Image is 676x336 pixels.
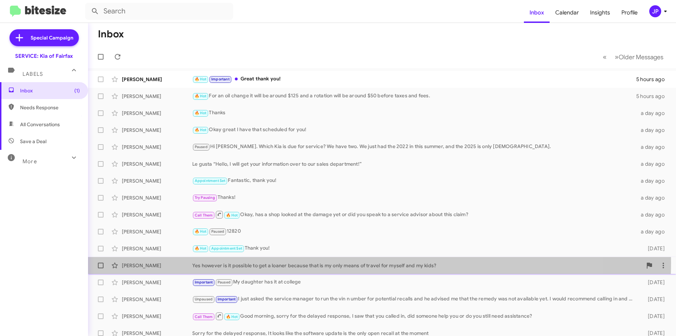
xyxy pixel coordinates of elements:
div: [PERSON_NAME] [122,194,192,201]
div: a day ago [637,110,670,117]
div: My daughter has it at college [192,278,637,286]
div: [PERSON_NAME] [122,127,192,134]
div: [DATE] [637,296,670,303]
span: Important [218,297,236,301]
span: Unpaused [195,297,213,301]
div: [PERSON_NAME] [122,177,192,184]
div: [PERSON_NAME] [122,160,192,167]
div: Hi [PERSON_NAME]. Which Kia is due for service? We have two. We just had the 2022 in this summer,... [192,143,637,151]
div: [PERSON_NAME] [122,93,192,100]
div: Yes however is it possible to get a loaner because that is my only means of travel for myself and... [192,262,642,269]
span: (1) [74,87,80,94]
div: Thanks! [192,194,637,202]
span: Appointment Set [195,178,226,183]
div: 5 hours ago [636,76,670,83]
div: a day ago [637,194,670,201]
span: Important [211,77,230,81]
div: 12820 [192,227,637,236]
div: [PERSON_NAME] [122,279,192,286]
div: [PERSON_NAME] [122,110,192,117]
button: Next [611,50,668,64]
div: a day ago [637,160,670,167]
span: « [603,53,607,61]
div: JP [649,5,661,17]
div: [PERSON_NAME] [122,76,192,83]
a: Special Campaign [10,29,79,46]
div: Good morning, sorry for the delayed response, I saw that you called in, did someone help you or d... [192,312,637,320]
div: Thank you! [192,244,637,252]
div: [PERSON_NAME] [122,296,192,303]
span: Needs Response [20,104,80,111]
div: a day ago [637,228,670,235]
span: Important [195,280,213,285]
div: 5 hours ago [636,93,670,100]
span: Call Them [195,213,213,218]
div: Great thank you! [192,75,636,83]
div: [PERSON_NAME] [122,143,192,151]
a: Insights [584,2,616,23]
input: Search [85,3,233,20]
span: 🔥 Hot [195,128,207,132]
span: 🔥 Hot [195,94,207,98]
span: Labels [23,71,43,77]
span: Appointment Set [211,246,242,251]
h1: Inbox [98,29,124,40]
span: » [615,53,619,61]
div: Thanks [192,109,637,117]
span: 🔥 Hot [226,314,238,319]
div: a day ago [637,127,670,134]
a: Inbox [524,2,550,23]
button: Previous [599,50,611,64]
span: 🔥 Hot [195,111,207,115]
div: [PERSON_NAME] [122,313,192,320]
span: Older Messages [619,53,663,61]
div: [DATE] [637,245,670,252]
button: JP [643,5,668,17]
div: SERVICE: Kia of Fairfax [15,53,73,60]
span: Call Them [195,314,213,319]
div: [PERSON_NAME] [122,228,192,235]
span: More [23,158,37,165]
div: I just asked the service manager to run the vin n umber for potential recalls and he advised me t... [192,295,637,303]
span: 🔥 Hot [195,77,207,81]
nav: Page navigation example [599,50,668,64]
span: 🔥 Hot [195,229,207,234]
div: Okay great I have that scheduled for you! [192,126,637,134]
span: Try Pausing [195,195,215,200]
span: Special Campaign [31,34,73,41]
span: Paused [211,229,224,234]
a: Calendar [550,2,584,23]
span: Inbox [20,87,80,94]
div: [PERSON_NAME] [122,211,192,218]
span: Paused [195,145,208,149]
div: Fantastic, thank you! [192,177,637,185]
span: 🔥 Hot [195,246,207,251]
a: Profile [616,2,643,23]
span: 🔥 Hot [226,213,238,218]
div: a day ago [637,177,670,184]
div: a day ago [637,211,670,218]
div: [PERSON_NAME] [122,245,192,252]
div: Le gusta “Hello, I will get your information over to our sales department!” [192,160,637,167]
div: [DATE] [637,313,670,320]
div: For an oil change it will be around $125 and a rotation will be around $50 before taxes and fees. [192,92,636,100]
div: Okay, has a shop looked at the damage yet or did you speak to a service advisor about this claim? [192,210,637,219]
span: Paused [218,280,231,285]
div: [PERSON_NAME] [122,262,192,269]
div: [DATE] [637,279,670,286]
span: Save a Deal [20,138,46,145]
div: a day ago [637,143,670,151]
span: All Conversations [20,121,60,128]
